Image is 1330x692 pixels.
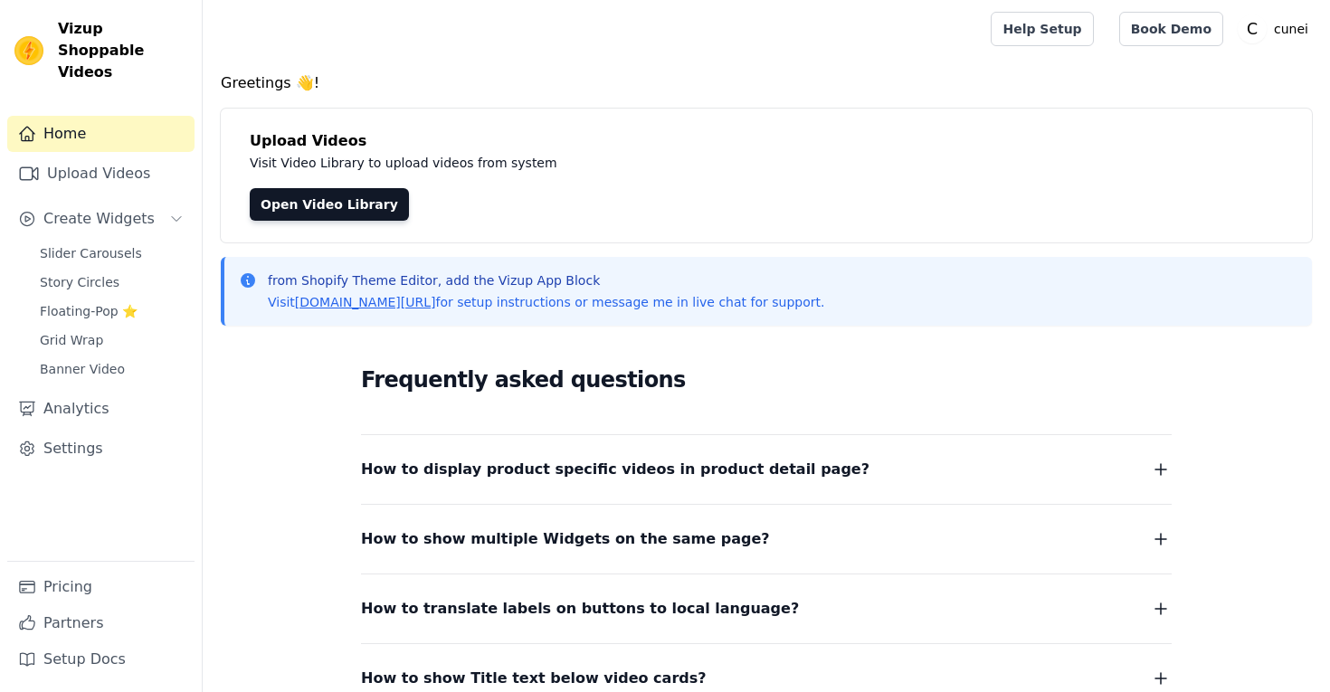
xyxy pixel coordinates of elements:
[40,360,125,378] span: Banner Video
[268,271,824,289] p: from Shopify Theme Editor, add the Vizup App Block
[991,12,1093,46] a: Help Setup
[221,72,1312,94] h4: Greetings 👋!
[7,201,195,237] button: Create Widgets
[361,457,1172,482] button: How to display product specific videos in product detail page?
[295,295,436,309] a: [DOMAIN_NAME][URL]
[40,331,103,349] span: Grid Wrap
[58,18,187,83] span: Vizup Shoppable Videos
[7,156,195,192] a: Upload Videos
[7,116,195,152] a: Home
[1119,12,1223,46] a: Book Demo
[361,666,1172,691] button: How to show Title text below video cards?
[1247,20,1258,38] text: C
[43,208,155,230] span: Create Widgets
[29,327,195,353] a: Grid Wrap
[40,273,119,291] span: Story Circles
[14,36,43,65] img: Vizup
[7,641,195,678] a: Setup Docs
[40,302,138,320] span: Floating-Pop ⭐
[361,526,1172,552] button: How to show multiple Widgets on the same page?
[7,605,195,641] a: Partners
[361,596,1172,621] button: How to translate labels on buttons to local language?
[361,666,707,691] span: How to show Title text below video cards?
[7,391,195,427] a: Analytics
[1238,13,1316,45] button: C cunei
[250,188,409,221] a: Open Video Library
[361,362,1172,398] h2: Frequently asked questions
[361,457,869,482] span: How to display product specific videos in product detail page?
[29,270,195,295] a: Story Circles
[361,526,770,552] span: How to show multiple Widgets on the same page?
[7,569,195,605] a: Pricing
[7,431,195,467] a: Settings
[268,293,824,311] p: Visit for setup instructions or message me in live chat for support.
[29,241,195,266] a: Slider Carousels
[250,130,1283,152] h4: Upload Videos
[1267,13,1316,45] p: cunei
[361,596,799,621] span: How to translate labels on buttons to local language?
[250,152,1060,174] p: Visit Video Library to upload videos from system
[29,356,195,382] a: Banner Video
[40,244,142,262] span: Slider Carousels
[29,299,195,324] a: Floating-Pop ⭐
